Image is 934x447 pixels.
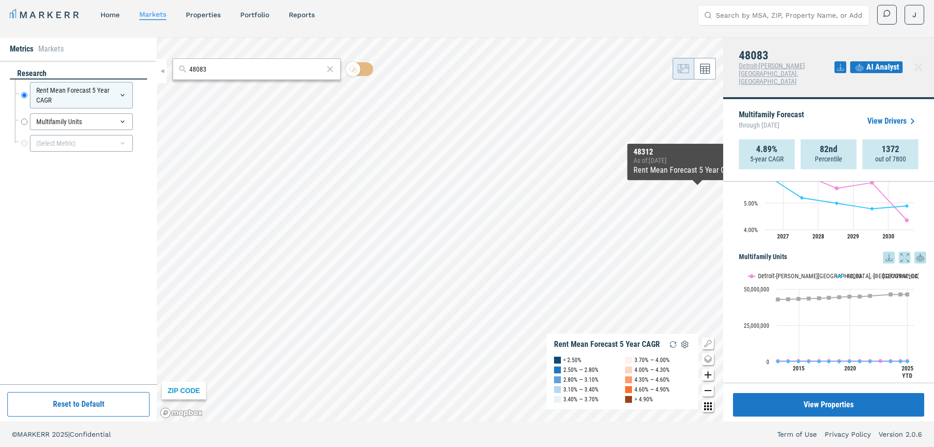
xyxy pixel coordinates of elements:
[844,365,856,372] text: 2020
[633,148,761,176] div: Map Tooltip Content
[7,392,150,417] button: Reset to Default
[739,263,919,386] svg: Interactive chart
[289,11,315,19] a: reports
[702,385,714,396] button: Zoom out map button
[817,296,821,300] path: Wednesday, 14 Dec, 19:00, 43,610,423. USA.
[554,340,660,349] div: Rent Mean Forecast 5 Year CAGR
[889,360,893,364] path: Thursday, 14 Dec, 19:00, 3,278. 48083.
[679,339,691,350] img: Settings
[189,64,324,75] input: Search by MSA or ZIP Code
[739,119,804,131] span: through [DATE]
[702,369,714,381] button: Zoom in map button
[30,82,133,108] div: Rent Mean Forecast 5 Year CAGR
[825,429,871,439] a: Privacy Policy
[739,49,834,62] h4: 48083
[563,355,581,365] div: < 2.50%
[667,339,679,350] img: Reload Legend
[776,359,780,363] path: Friday, 14 Dec, 19:00, 440,957. Detroit-Warren-Dearborn, MI.
[240,11,269,19] a: Portfolio
[702,338,714,349] button: Show/Hide Legend Map Button
[866,61,899,73] span: AI Analyst
[848,294,852,298] path: Saturday, 14 Dec, 19:00, 44,735,659. USA.
[812,233,824,240] text: 2028
[744,322,769,329] text: 25,000,000
[817,360,821,364] path: Wednesday, 14 Dec, 19:00, 2,959. 48083.
[744,227,758,234] text: 4.00%
[744,200,758,207] text: 5.00%
[633,148,761,157] div: 48312
[868,360,872,364] path: Tuesday, 14 Dec, 19:00, 3,128. 48083.
[786,297,790,301] path: Saturday, 14 Dec, 19:00, 42,911,868. USA.
[634,385,670,394] div: 4.60% — 4.90%
[739,252,926,263] h5: Multifamily Units
[739,124,919,247] svg: Interactive chart
[835,186,839,190] path: Friday, 14 Jul, 20:00, 5.55. Detroit-Warren-Dearborn, MI.
[827,296,831,300] path: Thursday, 14 Dec, 19:00, 43,943,209. USA.
[906,292,909,296] path: Thursday, 14 Aug, 20:00, 46,231,852. USA.
[850,61,903,73] button: AI Analyst
[563,365,599,375] div: 2.50% — 2.80%
[873,272,893,280] button: Show USA
[793,365,805,372] text: 2015
[563,385,599,394] div: 3.10% — 3.40%
[12,430,17,438] span: ©
[879,429,922,439] a: Version 2.0.6
[868,294,872,298] path: Tuesday, 14 Dec, 19:00, 45,214,949. USA.
[889,292,893,296] path: Thursday, 14 Dec, 19:00, 46,231,852. USA.
[139,10,166,18] a: markets
[902,365,913,379] text: 2025 YTD
[786,360,790,364] path: Saturday, 14 Dec, 19:00, 2,967. 48083.
[563,394,599,404] div: 3.40% — 3.70%
[835,201,839,205] path: Friday, 14 Jul, 20:00, 4.99. 48083.
[716,5,863,25] input: Search by MSA, ZIP, Property Name, or Address
[10,8,81,22] a: MARKERR
[702,400,714,412] button: Other options map button
[776,359,909,363] g: Detroit-Warren-Dearborn, MI, line 1 of 3 with 14 data points.
[157,37,723,421] canvas: Map
[733,393,924,417] button: View Properties
[744,286,769,293] text: 50,000,000
[848,360,852,364] path: Saturday, 14 Dec, 19:00, 3,027. 48083.
[870,207,874,210] path: Saturday, 14 Jul, 20:00, 4.78. 48083.
[776,297,780,301] path: Friday, 14 Dec, 19:00, 42,802,559. USA.
[766,359,769,366] text: 0
[820,144,837,154] strong: 82nd
[101,11,120,19] a: home
[837,272,862,280] button: Show 48083
[797,360,801,364] path: Sunday, 14 Dec, 19:00, 3,093. 48083.
[912,10,916,20] span: J
[807,360,811,364] path: Monday, 14 Dec, 19:00, 3,008. 48083.
[797,297,801,301] path: Sunday, 14 Dec, 19:00, 43,175,167. USA.
[800,196,804,200] path: Wednesday, 14 Jul, 20:00, 5.19. 48083.
[882,144,899,154] strong: 1372
[162,382,206,399] div: ZIP CODE
[883,233,894,240] text: 2030
[905,5,924,25] button: J
[10,43,33,55] li: Metrics
[38,43,64,55] li: Markets
[847,233,859,240] text: 2029
[777,429,817,439] a: Term of Use
[30,113,133,130] div: Multifamily Units
[899,360,903,364] path: Saturday, 14 Dec, 19:00, 3,278. 48083.
[776,292,909,301] g: USA, line 3 of 3 with 13 data points.
[634,394,653,404] div: > 4.90%
[30,135,133,152] div: (Select Metric)
[905,204,909,208] path: Sunday, 14 Jul, 20:00, 4.89. 48083.
[634,365,670,375] div: 4.00% — 4.30%
[563,375,599,385] div: 2.80% — 3.10%
[827,360,831,364] path: Thursday, 14 Dec, 19:00, 3,159. 48083.
[750,154,783,164] p: 5-year CAGR
[702,353,714,365] button: Change style map button
[739,62,805,85] span: Detroit-[PERSON_NAME][GEOGRAPHIC_DATA], [GEOGRAPHIC_DATA]
[807,296,811,300] path: Monday, 14 Dec, 19:00, 43,400,629. USA.
[70,430,111,438] span: Confidential
[815,154,842,164] p: Percentile
[867,115,918,127] a: View Drivers
[634,355,670,365] div: 3.70% — 4.00%
[739,263,926,386] div: Multifamily Units. Highcharts interactive chart.
[875,154,906,164] p: out of 7800
[777,233,789,240] text: 2027
[17,430,52,438] span: MARKERR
